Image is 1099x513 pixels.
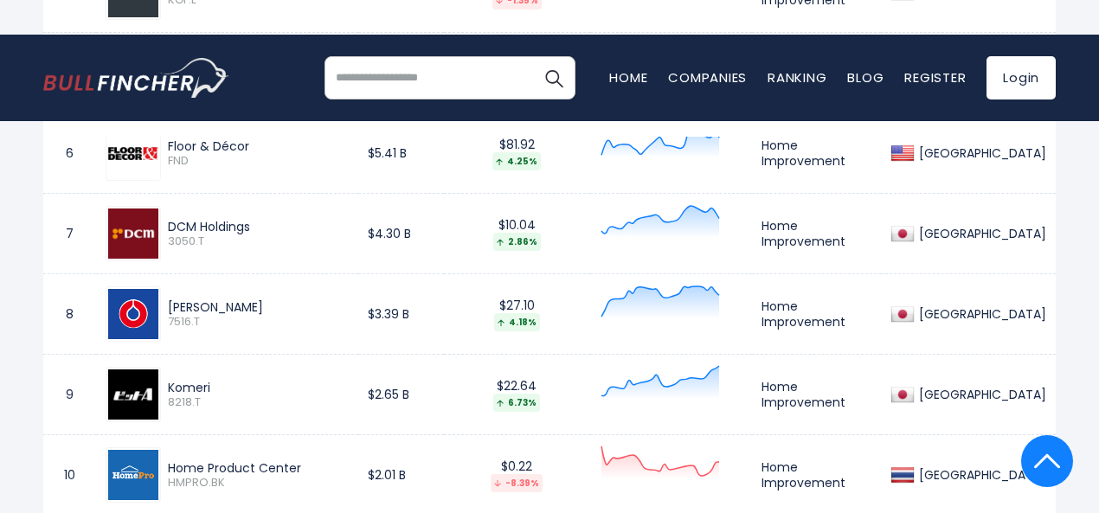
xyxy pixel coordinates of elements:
[108,369,158,420] img: 8218.T.png
[358,113,444,194] td: $5.41 B
[493,394,540,412] div: 6.73%
[752,33,881,113] td: Home Improvement
[168,460,349,476] div: Home Product Center
[43,58,229,98] a: Go to homepage
[168,299,349,315] div: [PERSON_NAME]
[453,458,581,492] div: $0.22
[43,274,96,355] td: 8
[668,68,747,87] a: Companies
[358,33,444,113] td: $5.51 B
[847,68,884,87] a: Blog
[532,56,575,99] button: Search
[609,68,647,87] a: Home
[752,274,881,355] td: Home Improvement
[168,138,349,154] div: Floor & Décor
[915,387,1046,402] div: [GEOGRAPHIC_DATA]
[168,315,349,330] span: 7516.T
[494,313,540,331] div: 4.18%
[43,58,229,98] img: bullfincher logo
[493,233,541,251] div: 2.86%
[904,68,966,87] a: Register
[491,474,543,492] div: -8.39%
[43,113,96,194] td: 6
[108,450,158,500] img: HMPRO.BK.png
[168,234,349,249] span: 3050.T
[43,33,96,113] td: 5
[43,194,96,274] td: 7
[108,147,158,161] img: FND.png
[358,355,444,435] td: $2.65 B
[43,355,96,435] td: 9
[915,145,1046,161] div: [GEOGRAPHIC_DATA]
[752,355,881,435] td: Home Improvement
[768,68,826,87] a: Ranking
[915,306,1046,322] div: [GEOGRAPHIC_DATA]
[915,226,1046,241] div: [GEOGRAPHIC_DATA]
[453,378,581,412] div: $22.64
[987,56,1056,99] a: Login
[453,137,581,170] div: $81.92
[168,219,349,234] div: DCM Holdings
[108,289,158,339] img: 7516.T.png
[358,274,444,355] td: $3.39 B
[915,467,1046,483] div: [GEOGRAPHIC_DATA]
[453,217,581,251] div: $10.04
[168,380,349,395] div: Komeri
[168,476,349,491] span: HMPRO.BK
[752,194,881,274] td: Home Improvement
[358,194,444,274] td: $4.30 B
[108,208,158,259] img: 3050.T.png
[752,113,881,194] td: Home Improvement
[168,395,349,410] span: 8218.T
[492,152,541,170] div: 4.25%
[453,298,581,331] div: $27.10
[168,154,349,169] span: FND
